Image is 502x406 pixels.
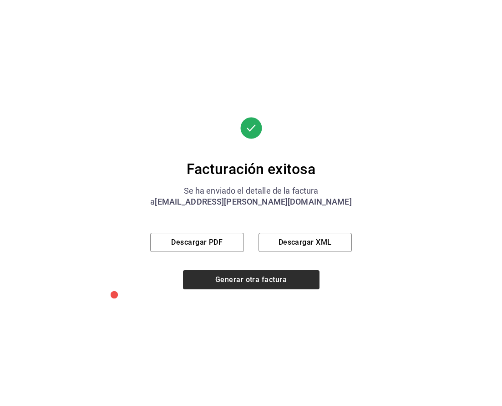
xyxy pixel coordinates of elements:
button: Descargar XML [259,233,352,252]
div: a [150,196,352,207]
div: Se ha enviado el detalle de la factura [150,185,352,196]
button: Generar otra factura [183,270,319,289]
span: [EMAIL_ADDRESS][PERSON_NAME][DOMAIN_NAME] [155,197,351,206]
button: Descargar PDF [150,233,243,252]
div: Facturación exitosa [150,160,352,178]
